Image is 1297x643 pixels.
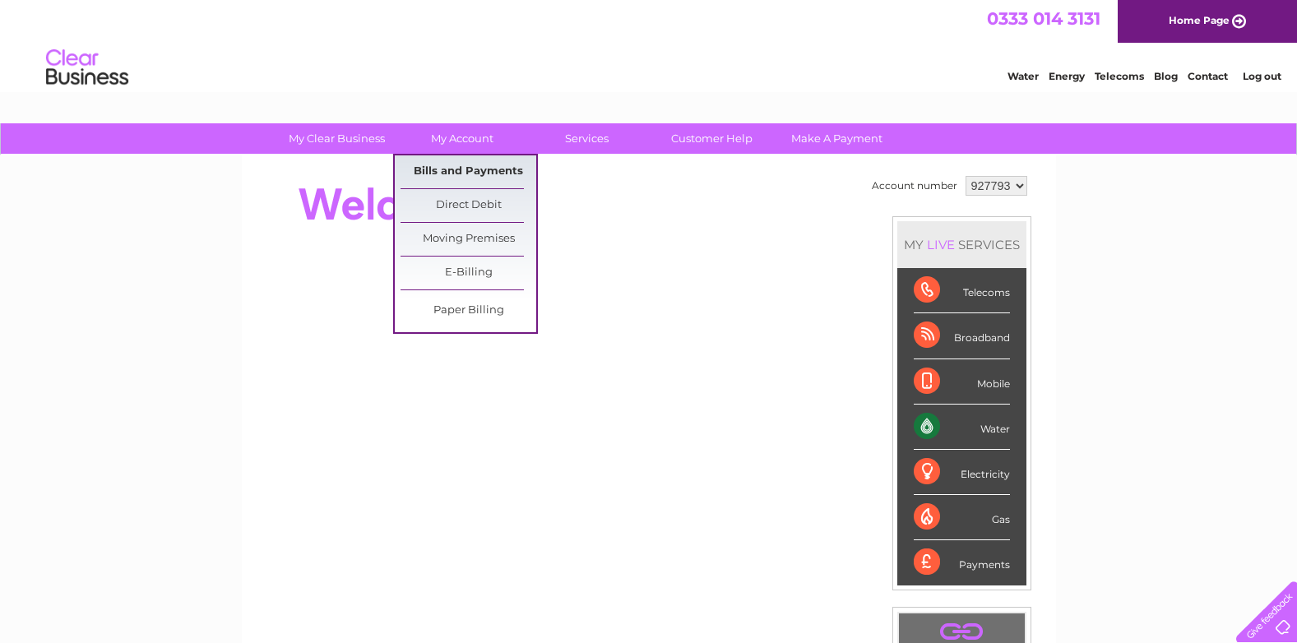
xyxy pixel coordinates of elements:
[897,221,1026,268] div: MY SERVICES
[401,257,536,289] a: E-Billing
[987,8,1100,29] a: 0333 014 3131
[914,405,1010,450] div: Water
[924,237,958,252] div: LIVE
[914,268,1010,313] div: Telecoms
[914,313,1010,359] div: Broadband
[914,495,1010,540] div: Gas
[914,540,1010,585] div: Payments
[1095,70,1144,82] a: Telecoms
[401,294,536,327] a: Paper Billing
[1007,70,1039,82] a: Water
[394,123,530,154] a: My Account
[914,450,1010,495] div: Electricity
[261,9,1038,80] div: Clear Business is a trading name of Verastar Limited (registered in [GEOGRAPHIC_DATA] No. 3667643...
[1243,70,1281,82] a: Log out
[769,123,905,154] a: Make A Payment
[914,359,1010,405] div: Mobile
[269,123,405,154] a: My Clear Business
[868,172,961,200] td: Account number
[1049,70,1085,82] a: Energy
[401,155,536,188] a: Bills and Payments
[401,223,536,256] a: Moving Premises
[644,123,780,154] a: Customer Help
[519,123,655,154] a: Services
[45,43,129,93] img: logo.png
[1188,70,1228,82] a: Contact
[401,189,536,222] a: Direct Debit
[1154,70,1178,82] a: Blog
